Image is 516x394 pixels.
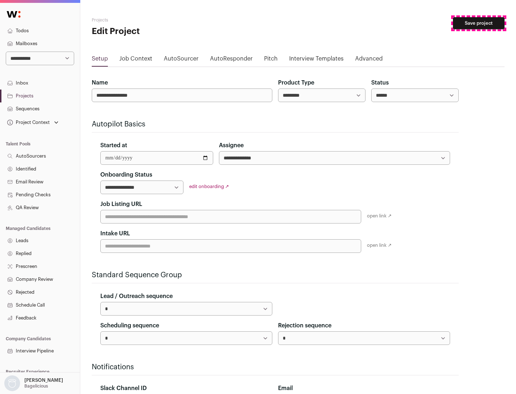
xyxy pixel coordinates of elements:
[100,292,173,301] label: Lead / Outreach sequence
[92,119,459,129] h2: Autopilot Basics
[92,78,108,87] label: Name
[219,141,244,150] label: Assignee
[92,17,229,23] h2: Projects
[92,26,229,37] h1: Edit Project
[189,184,229,189] a: edit onboarding ↗
[6,117,60,128] button: Open dropdown
[100,321,159,330] label: Scheduling sequence
[119,54,152,66] a: Job Context
[289,54,344,66] a: Interview Templates
[4,375,20,391] img: nopic.png
[164,54,199,66] a: AutoSourcer
[92,54,108,66] a: Setup
[278,78,314,87] label: Product Type
[355,54,383,66] a: Advanced
[24,383,48,389] p: Bagelicious
[100,229,130,238] label: Intake URL
[100,384,147,393] label: Slack Channel ID
[100,200,142,208] label: Job Listing URL
[3,7,24,21] img: Wellfound
[92,362,459,372] h2: Notifications
[6,120,50,125] div: Project Context
[210,54,253,66] a: AutoResponder
[24,378,63,383] p: [PERSON_NAME]
[371,78,389,87] label: Status
[92,270,459,280] h2: Standard Sequence Group
[278,384,450,393] div: Email
[100,170,152,179] label: Onboarding Status
[100,141,127,150] label: Started at
[264,54,278,66] a: Pitch
[278,321,331,330] label: Rejection sequence
[3,375,64,391] button: Open dropdown
[453,17,505,29] button: Save project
